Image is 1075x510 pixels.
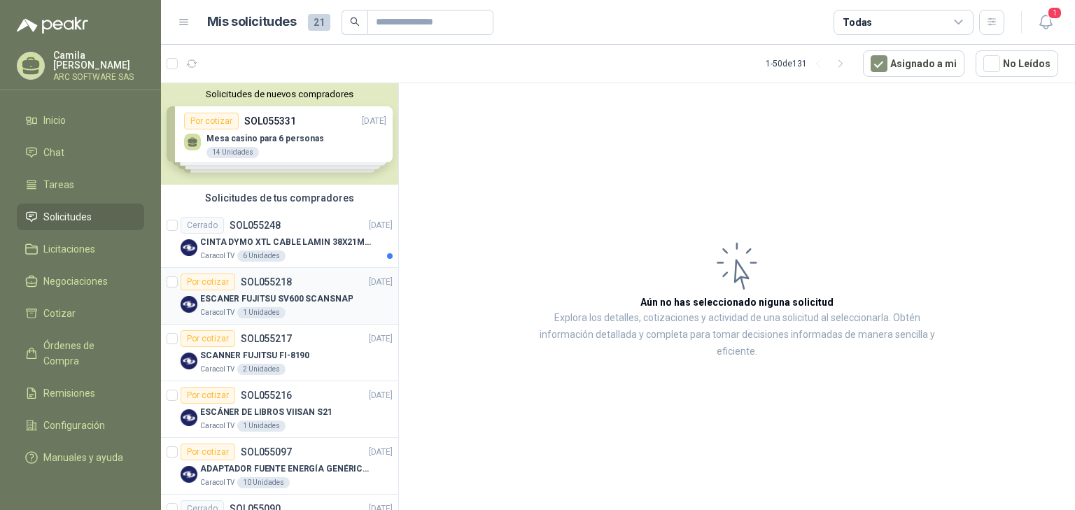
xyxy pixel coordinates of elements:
[369,276,393,289] p: [DATE]
[17,444,144,471] a: Manuales y ayuda
[207,12,297,32] h1: Mis solicitudes
[200,250,234,262] p: Caracol TV
[17,412,144,439] a: Configuración
[43,274,108,289] span: Negociaciones
[53,73,144,81] p: ARC SOFTWARE SAS
[161,438,398,495] a: Por cotizarSOL055097[DATE] Company LogoADAPTADOR FUENTE ENERGÍA GENÉRICO 24V 1ACaracol TV10 Unidades
[161,268,398,325] a: Por cotizarSOL055218[DATE] Company LogoESCANER FUJITSU SV600 SCANSNAPCaracol TV1 Unidades
[17,171,144,198] a: Tareas
[17,332,144,374] a: Órdenes de Compra
[181,217,224,234] div: Cerrado
[369,219,393,232] p: [DATE]
[863,50,964,77] button: Asignado a mi
[161,185,398,211] div: Solicitudes de tus compradores
[200,292,353,306] p: ESCANER FUJITSU SV600 SCANSNAP
[53,50,144,70] p: Camila [PERSON_NAME]
[200,477,234,488] p: Caracol TV
[237,420,286,432] div: 1 Unidades
[43,338,131,369] span: Órdenes de Compra
[17,380,144,406] a: Remisiones
[181,239,197,256] img: Company Logo
[237,307,286,318] div: 1 Unidades
[43,385,95,401] span: Remisiones
[369,446,393,459] p: [DATE]
[200,462,374,476] p: ADAPTADOR FUENTE ENERGÍA GENÉRICO 24V 1A
[241,334,292,343] p: SOL055217
[200,406,332,419] p: ESCÁNER DE LIBROS VIISAN S21
[369,332,393,346] p: [DATE]
[237,364,286,375] div: 2 Unidades
[17,268,144,295] a: Negociaciones
[17,107,144,134] a: Inicio
[17,139,144,166] a: Chat
[1033,10,1058,35] button: 1
[43,241,95,257] span: Licitaciones
[181,330,235,347] div: Por cotizar
[241,390,292,400] p: SOL055216
[43,306,76,321] span: Cotizar
[181,387,235,404] div: Por cotizar
[241,447,292,457] p: SOL055097
[350,17,360,27] span: search
[17,300,144,327] a: Cotizar
[976,50,1058,77] button: No Leídos
[17,236,144,262] a: Licitaciones
[43,209,92,225] span: Solicitudes
[181,444,235,460] div: Por cotizar
[181,274,235,290] div: Por cotizar
[181,466,197,483] img: Company Logo
[43,113,66,128] span: Inicio
[43,145,64,160] span: Chat
[308,14,330,31] span: 21
[161,325,398,381] a: Por cotizarSOL055217[DATE] Company LogoSCANNER FUJITSU FI-8190Caracol TV2 Unidades
[161,211,398,268] a: CerradoSOL055248[DATE] Company LogoCINTA DYMO XTL CABLE LAMIN 38X21MMBLANCOCaracol TV6 Unidades
[237,477,290,488] div: 10 Unidades
[161,83,398,185] div: Solicitudes de nuevos compradoresPor cotizarSOL055331[DATE] Mesa casino para 6 personas14 Unidade...
[766,52,852,75] div: 1 - 50 de 131
[200,364,234,375] p: Caracol TV
[17,204,144,230] a: Solicitudes
[43,177,74,192] span: Tareas
[200,420,234,432] p: Caracol TV
[17,17,88,34] img: Logo peakr
[843,15,872,30] div: Todas
[43,450,123,465] span: Manuales y ayuda
[167,89,393,99] button: Solicitudes de nuevos compradores
[237,250,286,262] div: 6 Unidades
[161,381,398,438] a: Por cotizarSOL055216[DATE] Company LogoESCÁNER DE LIBROS VIISAN S21Caracol TV1 Unidades
[241,277,292,287] p: SOL055218
[181,353,197,369] img: Company Logo
[181,409,197,426] img: Company Logo
[369,389,393,402] p: [DATE]
[640,295,834,310] h3: Aún no has seleccionado niguna solicitud
[200,236,374,249] p: CINTA DYMO XTL CABLE LAMIN 38X21MMBLANCO
[200,349,309,362] p: SCANNER FUJITSU FI-8190
[1047,6,1062,20] span: 1
[230,220,281,230] p: SOL055248
[539,310,935,360] p: Explora los detalles, cotizaciones y actividad de una solicitud al seleccionarla. Obtén informaci...
[200,307,234,318] p: Caracol TV
[43,418,105,433] span: Configuración
[181,296,197,313] img: Company Logo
